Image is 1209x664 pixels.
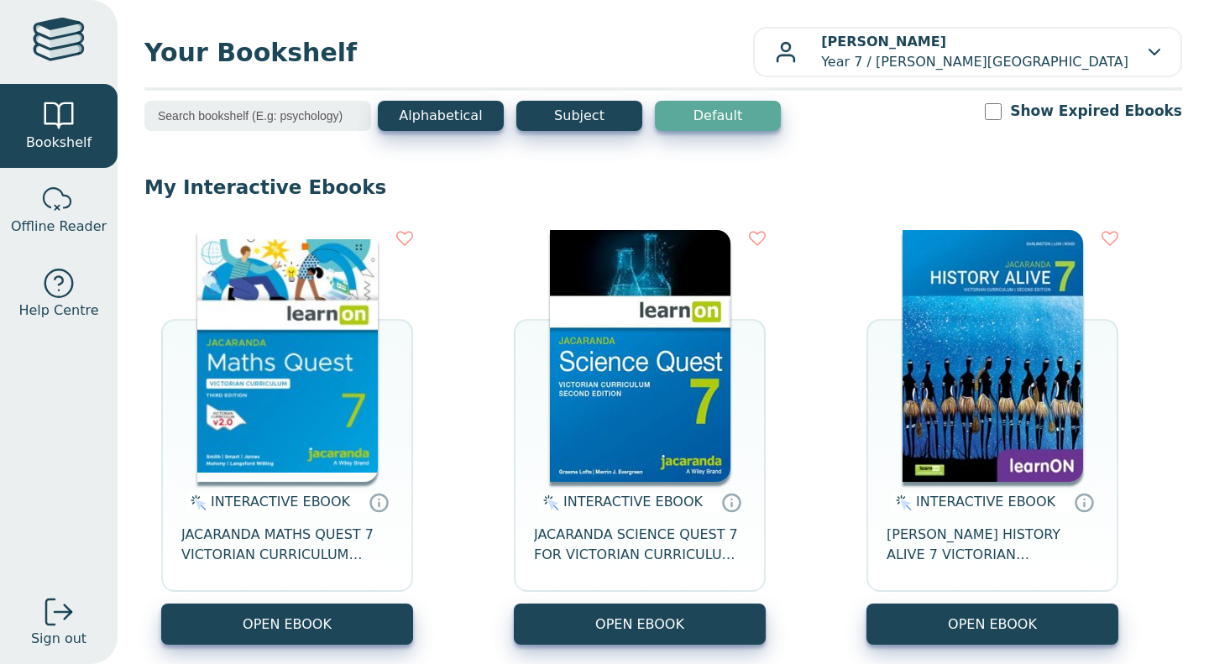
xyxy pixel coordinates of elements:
[369,492,389,512] a: Interactive eBooks are accessed online via the publisher’s portal. They contain interactive resou...
[26,133,92,153] span: Bookshelf
[655,101,781,131] button: Default
[721,492,741,512] a: Interactive eBooks are accessed online via the publisher’s portal. They contain interactive resou...
[144,101,371,131] input: Search bookshelf (E.g: psychology)
[1074,492,1094,512] a: Interactive eBooks are accessed online via the publisher’s portal. They contain interactive resou...
[821,32,1128,72] p: Year 7 / [PERSON_NAME][GEOGRAPHIC_DATA]
[753,27,1182,77] button: [PERSON_NAME]Year 7 / [PERSON_NAME][GEOGRAPHIC_DATA]
[821,34,946,50] b: [PERSON_NAME]
[1010,101,1182,122] label: Show Expired Ebooks
[186,493,207,513] img: interactive.svg
[534,525,746,565] span: JACARANDA SCIENCE QUEST 7 FOR VICTORIAN CURRICULUM LEARNON 2E EBOOK
[181,525,393,565] span: JACARANDA MATHS QUEST 7 VICTORIAN CURRICULUM LEARNON EBOOK 3E
[516,101,642,131] button: Subject
[538,493,559,513] img: interactive.svg
[563,494,703,510] span: INTERACTIVE EBOOK
[891,493,912,513] img: interactive.svg
[378,101,504,131] button: Alphabetical
[18,301,98,321] span: Help Centre
[11,217,107,237] span: Offline Reader
[144,175,1182,200] p: My Interactive Ebooks
[866,604,1118,645] button: OPEN EBOOK
[197,230,378,482] img: b87b3e28-4171-4aeb-a345-7fa4fe4e6e25.jpg
[916,494,1055,510] span: INTERACTIVE EBOOK
[550,230,730,482] img: 329c5ec2-5188-ea11-a992-0272d098c78b.jpg
[31,629,86,649] span: Sign out
[903,230,1083,482] img: d4781fba-7f91-e911-a97e-0272d098c78b.jpg
[211,494,350,510] span: INTERACTIVE EBOOK
[144,34,753,71] span: Your Bookshelf
[887,525,1098,565] span: [PERSON_NAME] HISTORY ALIVE 7 VICTORIAN CURRICULUM LEARNON EBOOK 2E
[514,604,766,645] button: OPEN EBOOK
[161,604,413,645] button: OPEN EBOOK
